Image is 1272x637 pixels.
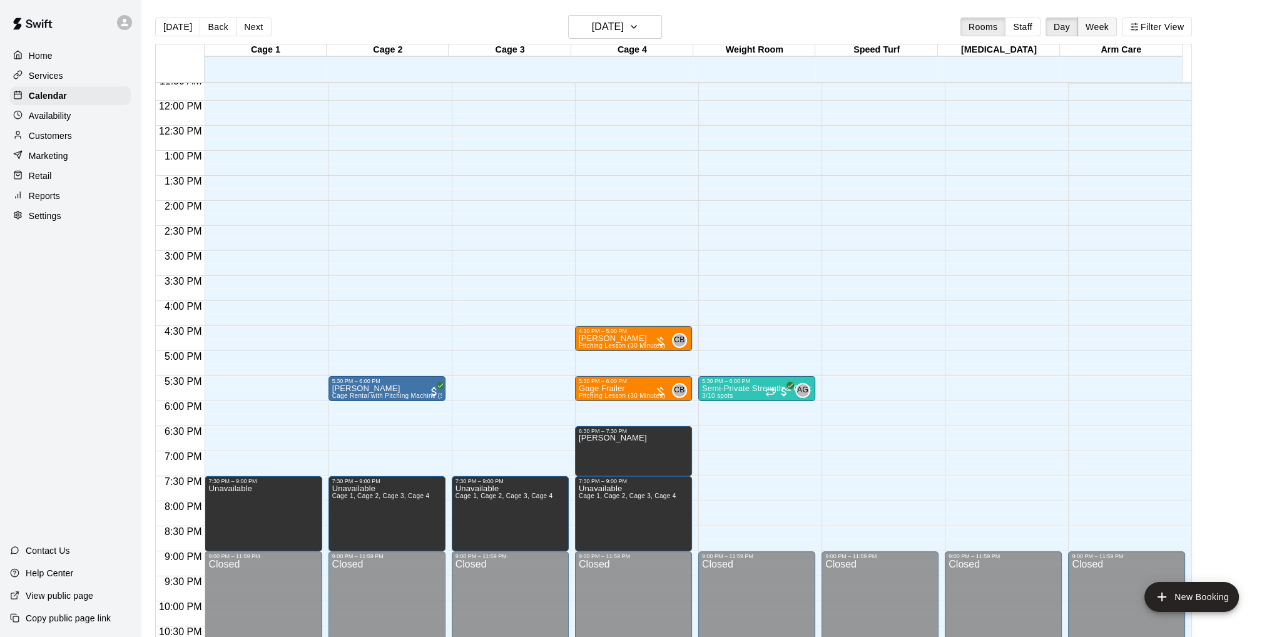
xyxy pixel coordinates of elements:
p: Help Center [26,567,73,579]
div: 5:30 PM – 6:00 PM: Matt Hoke [328,376,445,401]
a: Home [10,46,131,65]
a: Calendar [10,86,131,105]
div: 4:30 PM – 5:00 PM: Liam Castellano [575,326,692,351]
p: Reports [29,190,60,202]
div: 9:00 PM – 11:59 PM [825,553,935,559]
div: 9:00 PM – 11:59 PM [579,553,688,559]
a: Marketing [10,146,131,165]
span: CB [674,384,684,397]
p: Retail [29,170,52,182]
span: Recurring event [765,387,775,397]
div: Weight Room [693,44,815,56]
span: 10:30 PM [156,626,205,637]
div: Retail [10,166,131,185]
span: All customers have paid [778,385,790,398]
span: 9:00 PM [161,551,205,562]
span: Cage 1, Cage 2, Cage 3, Cage 4 [332,492,430,499]
div: Cage 2 [327,44,449,56]
div: 9:00 PM – 11:59 PM [208,553,318,559]
span: Corey Betz [677,383,687,398]
button: [DATE] [155,18,200,36]
span: 1:30 PM [161,176,205,186]
button: add [1144,582,1239,612]
div: 5:30 PM – 6:00 PM [332,378,442,384]
div: 6:30 PM – 7:30 PM: Tomlinson [575,426,692,476]
span: 5:30 PM [161,376,205,387]
span: All customers have paid [428,385,440,398]
span: 3/10 spots filled [702,392,733,399]
span: 7:30 PM [161,476,205,487]
div: 9:00 PM – 11:59 PM [949,553,1058,559]
span: Alex Gett [800,383,810,398]
div: 7:30 PM – 9:00 PM [455,478,565,484]
span: 4:00 PM [161,301,205,312]
div: Cage 3 [449,44,571,56]
span: AG [797,384,808,397]
button: Week [1077,18,1117,36]
div: 9:00 PM – 11:59 PM [702,553,812,559]
div: 5:30 PM – 6:00 PM [702,378,812,384]
div: Alex Gett [795,383,810,398]
span: Cage 1, Cage 2, Cage 3, Cage 4 [579,492,676,499]
div: Corey Betz [672,333,687,348]
div: 7:30 PM – 9:00 PM [208,478,318,484]
div: Corey Betz [672,383,687,398]
a: Availability [10,106,131,125]
div: 9:00 PM – 11:59 PM [455,553,565,559]
span: 12:30 PM [156,126,205,136]
p: Availability [29,110,71,122]
div: 9:00 PM – 11:59 PM [1072,553,1181,559]
div: 7:30 PM – 9:00 PM: Unavailable [575,476,692,551]
div: 5:30 PM – 6:00 PM: Semi-Private Strength & Conditioning [698,376,815,401]
span: Cage Rental with Pitching Machine (Softball) [332,392,466,399]
button: Staff [1005,18,1040,36]
p: Home [29,49,53,62]
div: 9:00 PM – 11:59 PM [332,553,442,559]
span: 2:00 PM [161,201,205,211]
p: Copy public page link [26,612,111,624]
button: Next [236,18,271,36]
div: Arm Care [1060,44,1182,56]
span: 1:00 PM [161,151,205,161]
div: 7:30 PM – 9:00 PM: Unavailable [452,476,569,551]
a: Customers [10,126,131,145]
span: 5:00 PM [161,351,205,362]
div: 5:30 PM – 6:00 PM [579,378,688,384]
span: 2:30 PM [161,226,205,237]
span: 10:00 PM [156,601,205,612]
div: Settings [10,206,131,225]
p: Services [29,69,63,82]
p: Contact Us [26,544,70,557]
a: Services [10,66,131,85]
span: 8:30 PM [161,526,205,537]
p: Settings [29,210,61,222]
div: [MEDICAL_DATA] [938,44,1060,56]
div: Cage 4 [571,44,693,56]
span: 6:00 PM [161,401,205,412]
button: Day [1046,18,1078,36]
div: 7:30 PM – 9:00 PM [579,478,688,484]
div: 7:30 PM – 9:00 PM [332,478,442,484]
span: 7:00 PM [161,451,205,462]
button: Rooms [960,18,1005,36]
button: Back [200,18,237,36]
span: 8:00 PM [161,501,205,512]
button: Filter View [1122,18,1192,36]
div: 7:30 PM – 9:00 PM: Unavailable [205,476,322,551]
span: 12:00 PM [156,101,205,111]
a: Reports [10,186,131,205]
span: 6:30 PM [161,426,205,437]
div: 5:30 PM – 6:00 PM: Gage Frailer [575,376,692,401]
span: 3:00 PM [161,251,205,262]
span: Pitching Lesson (30 Minutes) [579,342,665,349]
p: View public page [26,589,93,602]
h6: [DATE] [592,18,624,36]
div: 6:30 PM – 7:30 PM [579,428,688,434]
span: Corey Betz [677,333,687,348]
span: 3:30 PM [161,276,205,287]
